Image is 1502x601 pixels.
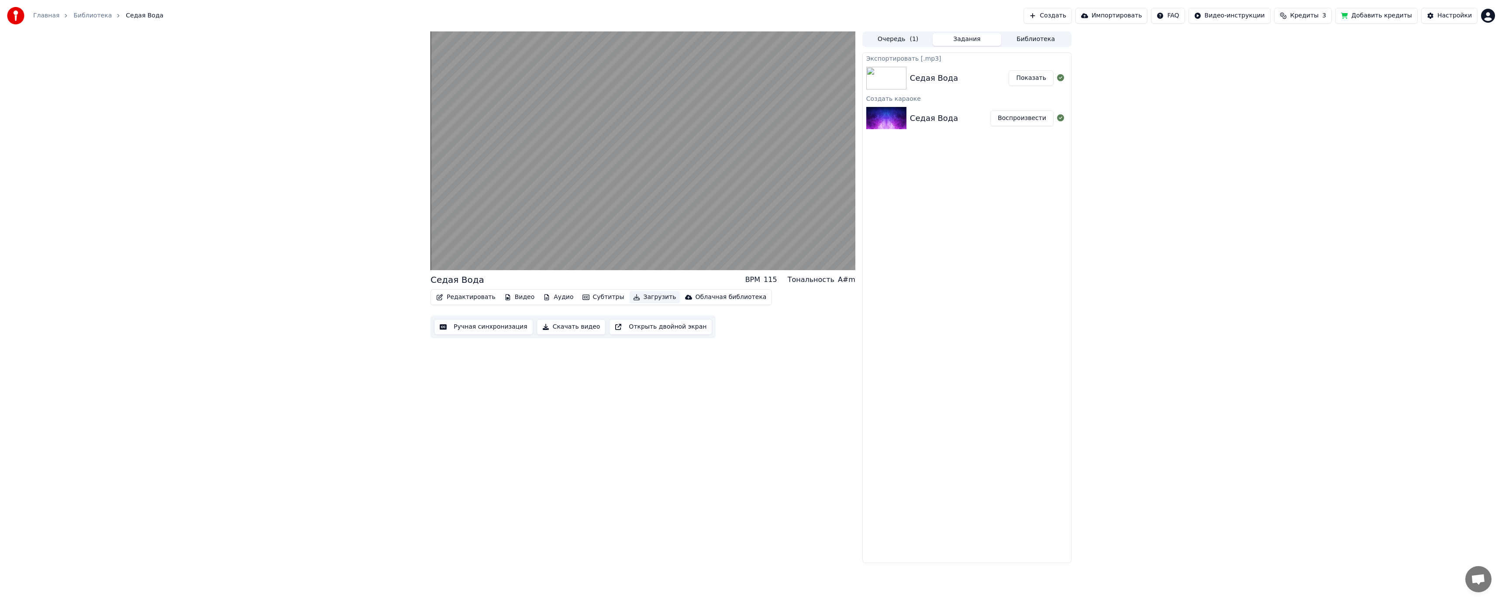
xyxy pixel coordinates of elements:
[863,93,1071,103] div: Создать караоке
[696,293,767,302] div: Облачная библиотека
[910,72,958,84] div: Седая Вода
[433,291,499,303] button: Редактировать
[126,11,163,20] span: Седая Вода
[434,319,533,335] button: Ручная синхронизация
[431,274,484,286] div: Седая Вода
[1290,11,1319,20] span: Кредиты
[537,319,606,335] button: Скачать видео
[630,291,680,303] button: Загрузить
[1189,8,1271,24] button: Видео-инструкции
[33,11,163,20] nav: breadcrumb
[1151,8,1185,24] button: FAQ
[933,33,1002,46] button: Задания
[1421,8,1478,24] button: Настройки
[1274,8,1332,24] button: Кредиты3
[788,275,834,285] div: Тональность
[7,7,24,24] img: youka
[1075,8,1148,24] button: Импортировать
[73,11,112,20] a: Библиотека
[1335,8,1418,24] button: Добавить кредиты
[864,33,933,46] button: Очередь
[990,110,1054,126] button: Воспроизвести
[764,275,777,285] div: 115
[910,112,958,124] div: Седая Вода
[745,275,760,285] div: BPM
[863,53,1071,63] div: Экспортировать [.mp3]
[579,291,628,303] button: Субтитры
[1465,566,1492,592] div: Открытый чат
[501,291,538,303] button: Видео
[909,35,918,44] span: ( 1 )
[1322,11,1326,20] span: 3
[1009,70,1054,86] button: Показать
[609,319,712,335] button: Открыть двойной экран
[540,291,577,303] button: Аудио
[33,11,59,20] a: Главная
[1001,33,1070,46] button: Библиотека
[1437,11,1472,20] div: Настройки
[1023,8,1071,24] button: Создать
[838,275,855,285] div: A#m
